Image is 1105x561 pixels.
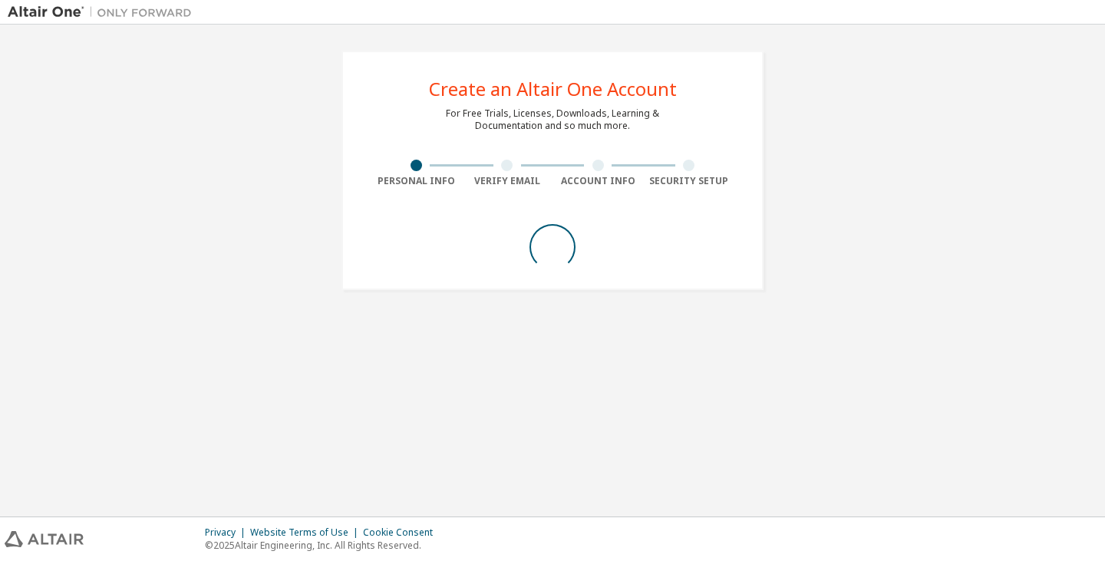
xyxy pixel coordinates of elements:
[363,526,442,539] div: Cookie Consent
[205,539,442,552] p: © 2025 Altair Engineering, Inc. All Rights Reserved.
[446,107,659,132] div: For Free Trials, Licenses, Downloads, Learning & Documentation and so much more.
[371,175,462,187] div: Personal Info
[250,526,363,539] div: Website Terms of Use
[8,5,200,20] img: Altair One
[5,531,84,547] img: altair_logo.svg
[429,80,677,98] div: Create an Altair One Account
[644,175,735,187] div: Security Setup
[552,175,644,187] div: Account Info
[462,175,553,187] div: Verify Email
[205,526,250,539] div: Privacy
